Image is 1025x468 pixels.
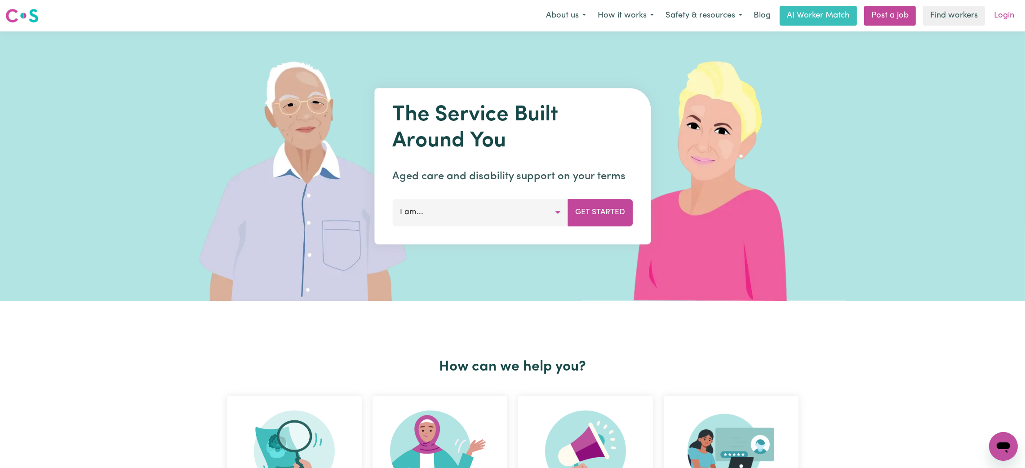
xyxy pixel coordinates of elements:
iframe: Button to launch messaging window, conversation in progress [989,432,1018,461]
button: How it works [592,6,660,25]
a: AI Worker Match [780,6,857,26]
a: Careseekers logo [5,5,39,26]
button: I am... [392,199,568,226]
h2: How can we help you? [222,358,804,375]
a: Find workers [923,6,985,26]
button: About us [540,6,592,25]
a: Post a job [864,6,916,26]
button: Safety & resources [660,6,748,25]
a: Blog [748,6,776,26]
h1: The Service Built Around You [392,102,633,154]
button: Get Started [568,199,633,226]
img: Careseekers logo [5,8,39,24]
a: Login [989,6,1020,26]
p: Aged care and disability support on your terms [392,168,633,185]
